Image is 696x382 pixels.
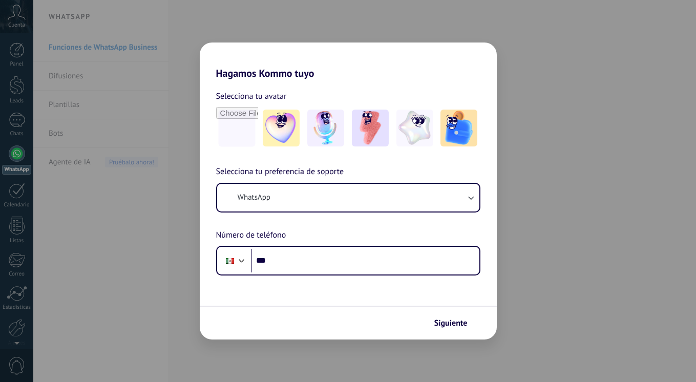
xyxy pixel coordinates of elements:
img: -2.jpeg [307,110,344,146]
h2: Hagamos Kommo tuyo [200,43,497,79]
button: WhatsApp [217,184,479,211]
img: -5.jpeg [440,110,477,146]
span: WhatsApp [238,193,270,203]
img: -1.jpeg [263,110,300,146]
span: Selecciona tu preferencia de soporte [216,165,344,179]
img: -4.jpeg [396,110,433,146]
div: Mexico: + 52 [220,250,240,271]
span: Siguiente [434,320,468,327]
button: Siguiente [430,314,481,332]
img: -3.jpeg [352,110,389,146]
span: Selecciona tu avatar [216,90,287,103]
span: Número de teléfono [216,229,286,242]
